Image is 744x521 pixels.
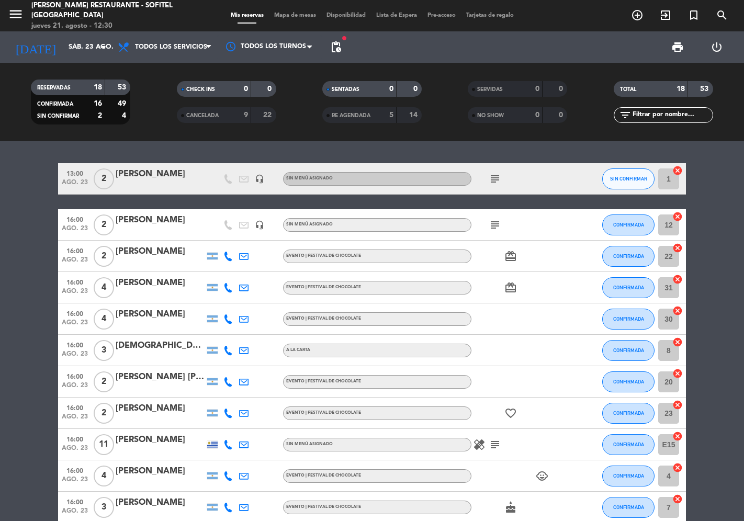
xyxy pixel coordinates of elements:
i: power_settings_new [711,41,723,53]
strong: 49 [118,100,128,107]
span: 2 [94,403,114,424]
i: headset_mic [255,174,264,184]
span: Todos los servicios [135,43,207,51]
i: cancel [672,305,683,316]
span: Sin menú asignado [286,442,333,446]
span: CONFIRMADA [37,101,73,107]
span: Sin menú asignado [286,176,333,180]
span: 16:00 [62,213,88,225]
i: [DATE] [8,36,63,59]
strong: 18 [677,85,685,93]
i: child_care [536,470,548,482]
div: [PERSON_NAME] [PERSON_NAME] [116,370,205,384]
span: Mis reservas [226,13,269,18]
i: cancel [672,368,683,379]
button: CONFIRMADA [602,246,655,267]
span: EVENTO | FESTIVAL DE CHOCOLATE [286,411,361,415]
i: cancel [672,211,683,222]
span: 2 [94,168,114,189]
div: [PERSON_NAME] [116,402,205,415]
i: cancel [672,494,683,504]
div: [DEMOGRAPHIC_DATA] [116,339,205,353]
span: 16:00 [62,276,88,288]
span: CONFIRMADA [613,473,644,479]
span: SENTADAS [332,87,359,92]
span: SIN CONFIRMAR [37,114,79,119]
i: turned_in_not [687,9,700,21]
div: [PERSON_NAME] [116,276,205,290]
strong: 0 [389,85,393,93]
span: RE AGENDADA [332,113,370,118]
span: 3 [94,497,114,518]
input: Filtrar por nombre... [632,109,713,121]
div: [PERSON_NAME] [116,433,205,447]
span: 16:00 [62,307,88,319]
span: 2 [94,214,114,235]
strong: 0 [559,85,565,93]
span: ago. 23 [62,507,88,519]
span: 16:00 [62,338,88,350]
button: CONFIRMADA [602,434,655,455]
button: CONFIRMADA [602,309,655,330]
span: SERVIDAS [477,87,503,92]
span: CONFIRMADA [613,379,644,384]
span: CONFIRMADA [613,441,644,447]
div: [PERSON_NAME] [116,245,205,258]
span: ago. 23 [62,256,88,268]
span: CONFIRMADA [613,347,644,353]
button: CONFIRMADA [602,340,655,361]
span: CONFIRMADA [613,222,644,228]
strong: 9 [244,111,248,119]
span: ago. 23 [62,350,88,363]
span: 3 [94,340,114,361]
span: Pre-acceso [422,13,461,18]
div: LOG OUT [697,31,737,63]
span: Tarjetas de regalo [461,13,519,18]
div: [PERSON_NAME] [116,465,205,478]
strong: 22 [263,111,274,119]
strong: 16 [94,100,102,107]
span: EVENTO | FESTIVAL DE CHOCOLATE [286,316,361,321]
span: A LA CARTA [286,348,310,352]
span: NO SHOW [477,113,504,118]
button: CONFIRMADA [602,403,655,424]
strong: 4 [122,112,128,119]
i: subject [489,219,501,231]
span: EVENTO | FESTIVAL DE CHOCOLATE [286,254,361,258]
strong: 0 [413,85,420,93]
span: ago. 23 [62,445,88,457]
span: ago. 23 [62,382,88,394]
span: EVENTO | FESTIVAL DE CHOCOLATE [286,505,361,509]
strong: 0 [559,111,565,119]
i: cancel [672,274,683,285]
span: 16:00 [62,401,88,413]
button: CONFIRMADA [602,277,655,298]
button: CONFIRMADA [602,371,655,392]
span: ago. 23 [62,413,88,425]
span: CONFIRMADA [613,253,644,259]
i: healing [473,438,486,451]
span: ago. 23 [62,476,88,488]
div: [PERSON_NAME] [116,308,205,321]
span: EVENTO | FESTIVAL DE CHOCOLATE [286,473,361,478]
strong: 53 [118,84,128,91]
strong: 2 [98,112,102,119]
span: 16:00 [62,464,88,476]
span: print [671,41,684,53]
span: ago. 23 [62,225,88,237]
div: [PERSON_NAME] [116,167,205,181]
button: CONFIRMADA [602,466,655,486]
span: SIN CONFIRMAR [610,176,647,182]
strong: 0 [244,85,248,93]
strong: 18 [94,84,102,91]
span: CONFIRMADA [613,504,644,510]
i: cancel [672,462,683,473]
i: arrow_drop_down [97,41,110,53]
span: 4 [94,309,114,330]
span: 16:00 [62,244,88,256]
span: CHECK INS [186,87,215,92]
span: fiber_manual_record [341,35,347,41]
span: 16:00 [62,433,88,445]
button: menu [8,6,24,26]
div: [PERSON_NAME] restaurante - Sofitel [GEOGRAPHIC_DATA] [31,1,178,21]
